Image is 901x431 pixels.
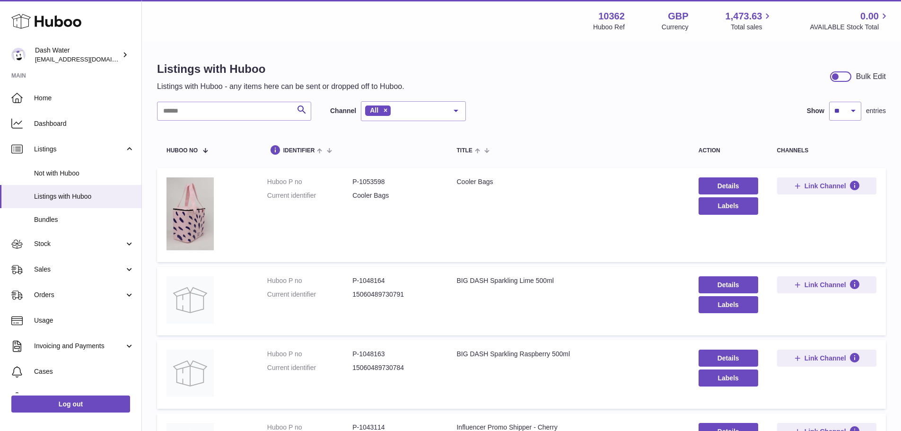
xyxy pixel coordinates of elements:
[34,145,124,154] span: Listings
[34,367,134,376] span: Cases
[662,23,689,32] div: Currency
[267,350,352,359] dt: Huboo P no
[352,290,437,299] dd: 15060489730791
[34,239,124,248] span: Stock
[35,46,120,64] div: Dash Water
[157,81,404,92] p: Listings with Huboo - any items here can be sent or dropped off to Huboo.
[34,215,134,224] span: Bundles
[726,10,762,23] span: 1,473.63
[352,177,437,186] dd: P-1053598
[456,177,679,186] div: Cooler Bags
[166,350,214,397] img: BIG DASH Sparkling Raspberry 500ml
[598,10,625,23] strong: 10362
[352,276,437,285] dd: P-1048164
[34,169,134,178] span: Not with Huboo
[777,350,876,367] button: Link Channel
[699,276,758,293] a: Details
[866,106,886,115] span: entries
[810,10,890,32] a: 0.00 AVAILABLE Stock Total
[593,23,625,32] div: Huboo Ref
[805,182,846,190] span: Link Channel
[11,396,130,413] a: Log out
[731,23,773,32] span: Total sales
[166,177,214,250] img: Cooler Bags
[456,350,679,359] div: BIG DASH Sparkling Raspberry 500ml
[34,393,134,402] span: Channels
[352,191,437,200] dd: Cooler Bags
[34,119,134,128] span: Dashboard
[805,354,846,362] span: Link Channel
[34,265,124,274] span: Sales
[34,316,134,325] span: Usage
[699,350,758,367] a: Details
[330,106,356,115] label: Channel
[352,363,437,372] dd: 15060489730784
[157,62,404,77] h1: Listings with Huboo
[805,281,846,289] span: Link Channel
[777,177,876,194] button: Link Channel
[777,148,876,154] div: channels
[34,342,124,351] span: Invoicing and Payments
[352,350,437,359] dd: P-1048163
[456,276,679,285] div: BIG DASH Sparkling Lime 500ml
[807,106,824,115] label: Show
[699,296,758,313] button: Labels
[267,191,352,200] dt: Current identifier
[726,10,773,32] a: 1,473.63 Total sales
[699,197,758,214] button: Labels
[456,148,472,154] span: title
[166,276,214,324] img: BIG DASH Sparkling Lime 500ml
[34,290,124,299] span: Orders
[267,363,352,372] dt: Current identifier
[34,192,134,201] span: Listings with Huboo
[699,148,758,154] div: action
[856,71,886,82] div: Bulk Edit
[860,10,879,23] span: 0.00
[267,290,352,299] dt: Current identifier
[267,276,352,285] dt: Huboo P no
[699,177,758,194] a: Details
[34,94,134,103] span: Home
[699,369,758,387] button: Labels
[668,10,688,23] strong: GBP
[370,106,378,114] span: All
[11,48,26,62] img: internalAdmin-10362@internal.huboo.com
[166,148,198,154] span: Huboo no
[267,177,352,186] dt: Huboo P no
[283,148,315,154] span: identifier
[810,23,890,32] span: AVAILABLE Stock Total
[777,276,876,293] button: Link Channel
[35,55,139,63] span: [EMAIL_ADDRESS][DOMAIN_NAME]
